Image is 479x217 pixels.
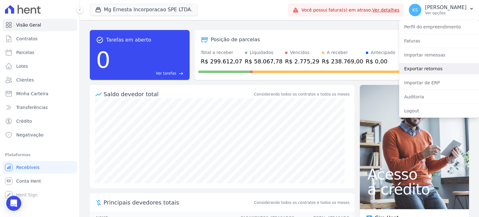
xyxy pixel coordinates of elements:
span: east [179,71,183,76]
span: Negativação [16,132,44,138]
span: task_alt [96,36,104,44]
span: Transferências [16,104,48,111]
div: Vencidos [290,49,309,56]
span: KS [412,8,418,12]
a: Clientes [2,74,77,86]
a: Ver detalhes [372,7,400,12]
span: Clientes [16,77,34,83]
div: Saldo devedor total [104,90,253,98]
div: A receber [327,49,348,56]
a: Negativação [2,129,77,141]
a: Importar de ERP [399,77,479,88]
div: Total a receber [201,49,242,56]
div: R$ 299.612,07 [201,57,242,66]
button: KS [PERSON_NAME] Ver opções [404,1,479,19]
div: R$ 2.775,29 [285,57,319,66]
a: Minha Carteira [2,87,77,100]
span: Crédito [16,118,32,124]
span: Ver tarefas [156,71,176,76]
div: R$ 58.067,78 [245,57,283,66]
a: Perfil do empreendimento [399,21,479,32]
span: Conta Hent [16,178,41,184]
span: Minha Carteira [16,91,48,97]
a: Transferências [2,101,77,114]
a: Faturas [399,35,479,47]
span: Acesso [367,167,462,182]
span: Recebíveis [16,164,40,170]
p: [PERSON_NAME] [425,4,467,11]
span: a crédito [367,182,462,197]
div: Posição de parcelas [211,36,260,43]
div: 0 [96,44,110,76]
a: Lotes [2,60,77,72]
span: Contratos [16,36,37,42]
div: Antecipado [371,49,395,56]
div: R$ 0,00 [366,57,395,66]
div: R$ 238.769,00 [322,57,363,66]
a: Visão Geral [2,19,77,31]
a: Crédito [2,115,77,127]
span: Parcelas [16,49,34,56]
a: Contratos [2,32,77,45]
a: Ver tarefas east [113,71,183,76]
div: Plataformas [5,151,75,159]
span: Principais devedores totais [104,198,253,207]
span: Tarefas em aberto [106,36,151,44]
a: Auditoria [399,91,479,102]
p: Ver opções [425,11,467,16]
a: Logout [399,105,479,116]
span: Você possui fatura(s) em atraso. [301,7,399,13]
a: Parcelas [2,46,77,59]
div: Liquidados [250,49,273,56]
span: Lotes [16,63,28,69]
a: Importar remessas [399,49,479,61]
div: Considerando todos os contratos e todos os meses [254,91,350,97]
a: Exportar retornos [399,63,479,74]
span: Visão Geral [16,22,41,28]
span: Considerando todos os contratos e todos os meses [254,200,350,205]
a: Recebíveis [2,161,77,174]
div: Open Intercom Messenger [6,196,21,211]
button: Mg Ernesta Incorporacao SPE LTDA. [90,4,198,16]
a: Conta Hent [2,175,77,187]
